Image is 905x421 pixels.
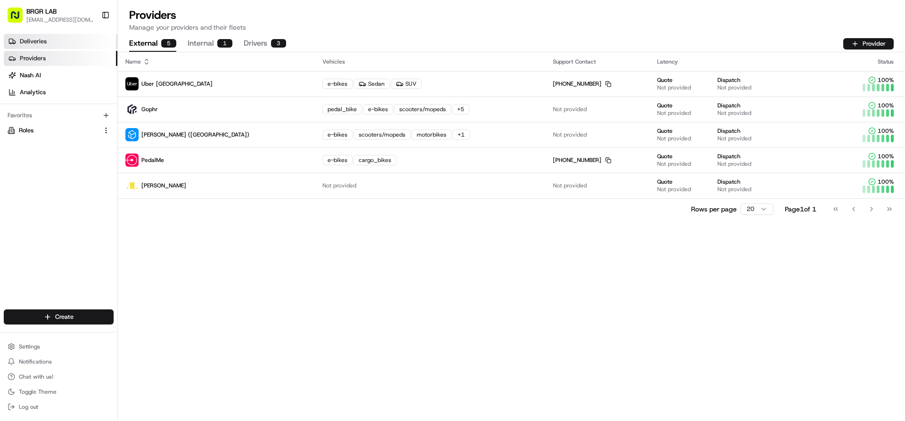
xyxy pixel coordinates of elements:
[878,127,894,135] span: 100 %
[9,138,17,145] div: 📗
[32,90,155,99] div: Start new chat
[76,133,155,150] a: 💻API Documentation
[26,7,57,16] button: BRGR LAB
[129,23,894,32] p: Manage your providers and their fleets
[217,39,232,48] div: 1
[66,159,114,167] a: Powered byPylon
[4,370,114,383] button: Chat with us!
[9,38,172,53] p: Welcome 👋
[717,76,740,84] span: Dispatch
[129,8,894,23] h1: Providers
[125,128,139,141] img: stuart_logo.png
[391,79,422,89] div: SUV
[717,84,751,91] span: Not provided
[125,179,139,192] img: addison_lee.jpg
[20,37,47,46] span: Deliveries
[657,109,691,117] span: Not provided
[363,104,393,114] div: e-bikes
[717,153,740,160] span: Dispatch
[4,85,117,100] a: Analytics
[161,39,176,48] div: 5
[125,103,139,116] img: gophr-logo.jpg
[19,137,72,146] span: Knowledge Base
[785,204,816,214] div: Page 1 of 1
[4,51,117,66] a: Providers
[322,155,353,165] div: e-bikes
[4,4,98,26] button: BRGR LAB[EMAIL_ADDRESS][DOMAIN_NAME]
[125,154,139,167] img: pedal_me.png
[94,160,114,167] span: Pylon
[125,77,139,90] img: uber-new-logo.jpeg
[843,38,894,49] button: Provider
[657,76,673,84] span: Quote
[717,160,751,168] span: Not provided
[717,135,751,142] span: Not provided
[19,126,33,135] span: Roles
[657,135,691,142] span: Not provided
[20,88,46,97] span: Analytics
[25,61,156,71] input: Clear
[4,355,114,368] button: Notifications
[839,58,897,65] div: Status
[553,156,611,164] div: [PHONE_NUMBER]
[878,76,894,84] span: 100 %
[6,133,76,150] a: 📗Knowledge Base
[80,138,87,145] div: 💻
[411,130,452,140] div: motorbikes
[4,340,114,353] button: Settings
[26,16,94,24] button: [EMAIL_ADDRESS][DOMAIN_NAME]
[20,54,46,63] span: Providers
[19,388,57,396] span: Toggle Theme
[89,137,151,146] span: API Documentation
[4,108,114,123] div: Favorites
[271,39,286,48] div: 3
[354,130,411,140] div: scooters/mopeds
[322,182,356,189] span: Not provided
[244,36,286,52] button: Drivers
[452,104,469,114] div: + 5
[19,358,52,365] span: Notifications
[141,182,186,189] span: [PERSON_NAME]
[354,155,396,165] div: cargo_bikes
[657,102,673,109] span: Quote
[354,79,390,89] div: Sedan
[717,127,740,135] span: Dispatch
[20,71,41,80] span: Nash AI
[188,36,232,52] button: Internal
[717,109,751,117] span: Not provided
[4,34,117,49] a: Deliveries
[553,105,587,113] span: Not provided
[19,403,38,411] span: Log out
[553,182,587,189] span: Not provided
[19,343,40,350] span: Settings
[717,102,740,109] span: Dispatch
[4,385,114,398] button: Toggle Theme
[129,36,176,52] button: External
[4,309,114,324] button: Create
[322,104,362,114] div: pedal_bike
[32,99,119,107] div: We're available if you need us!
[8,126,99,135] a: Roles
[657,153,673,160] span: Quote
[9,9,28,28] img: Nash
[394,104,451,114] div: scooters/mopeds
[657,58,824,65] div: Latency
[141,156,164,164] span: PedalMe
[553,58,642,65] div: Support Contact
[878,102,894,109] span: 100 %
[125,58,307,65] div: Name
[657,127,673,135] span: Quote
[55,313,74,321] span: Create
[4,400,114,413] button: Log out
[657,178,673,186] span: Quote
[141,80,213,88] span: Uber [GEOGRAPHIC_DATA]
[717,186,751,193] span: Not provided
[9,90,26,107] img: 1736555255976-a54dd68f-1ca7-489b-9aae-adbdc363a1c4
[553,131,587,138] span: Not provided
[717,178,740,186] span: Dispatch
[141,105,158,113] span: Gophr
[553,80,611,88] div: [PHONE_NUMBER]
[657,186,691,193] span: Not provided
